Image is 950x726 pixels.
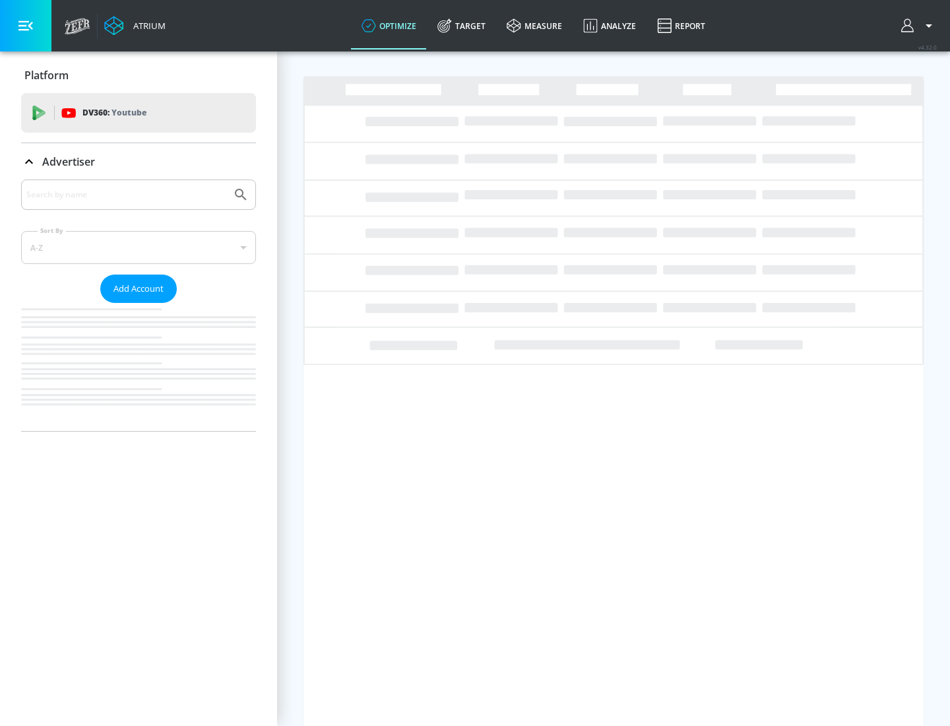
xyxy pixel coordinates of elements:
a: Analyze [573,2,647,49]
div: DV360: Youtube [21,93,256,133]
div: A-Z [21,231,256,264]
div: Atrium [128,20,166,32]
a: Target [427,2,496,49]
a: Report [647,2,716,49]
nav: list of Advertiser [21,303,256,431]
input: Search by name [26,186,226,203]
p: DV360: [82,106,146,120]
p: Platform [24,68,69,82]
span: v 4.32.0 [918,44,937,51]
span: Add Account [113,281,164,296]
a: measure [496,2,573,49]
p: Youtube [111,106,146,119]
a: optimize [351,2,427,49]
div: Advertiser [21,180,256,431]
div: Advertiser [21,143,256,180]
p: Advertiser [42,154,95,169]
button: Add Account [100,275,177,303]
label: Sort By [38,226,66,235]
a: Atrium [104,16,166,36]
div: Platform [21,57,256,94]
